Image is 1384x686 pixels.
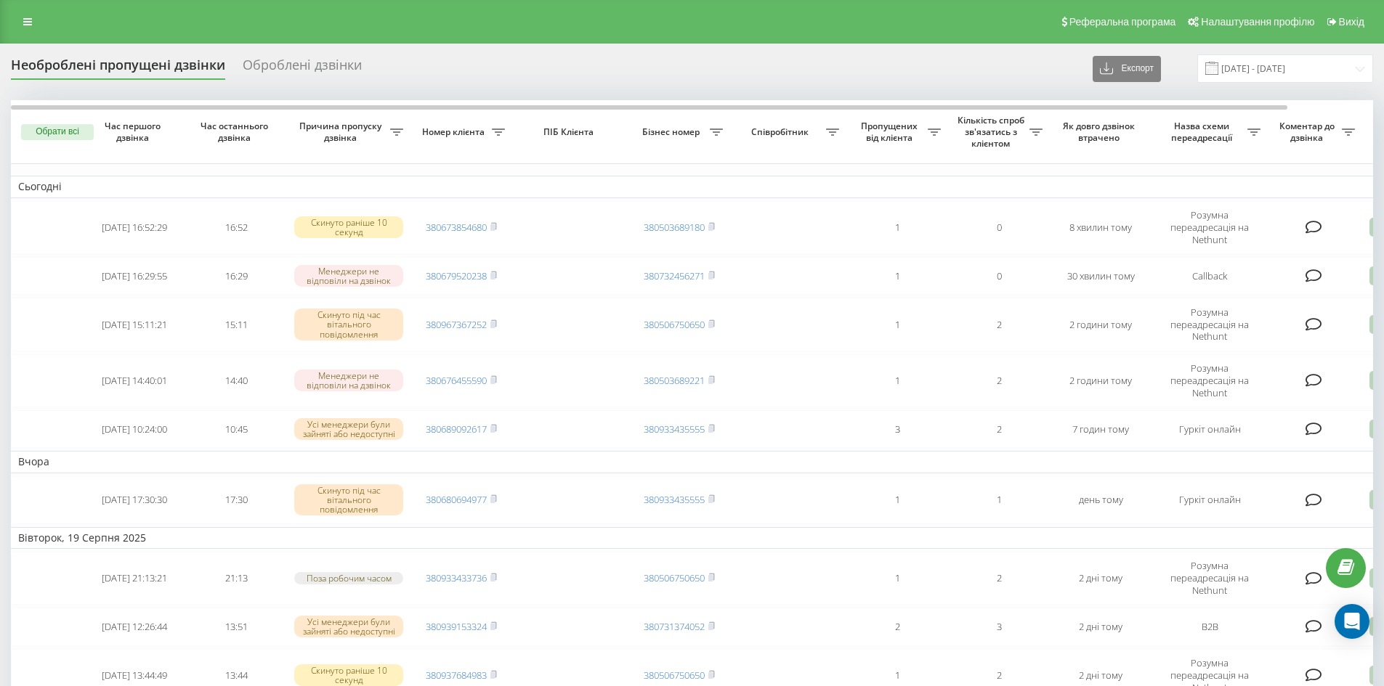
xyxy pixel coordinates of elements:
td: 3 [846,410,948,449]
a: 380732456271 [644,269,705,282]
td: [DATE] 15:11:21 [84,298,185,351]
div: Скинуто під час вітального повідомлення [294,484,403,516]
td: 7 годин тому [1050,410,1152,449]
td: 13:51 [185,608,287,646]
td: Розумна переадресація на Nethunt [1152,354,1268,407]
td: [DATE] 10:24:00 [84,410,185,449]
div: Необроблені пропущені дзвінки [11,57,225,80]
td: 16:52 [185,201,287,254]
span: Вихід [1339,16,1364,28]
td: 14:40 [185,354,287,407]
td: 10:45 [185,410,287,449]
a: 380503689221 [644,374,705,387]
td: 2 [948,552,1050,605]
a: 380503689180 [644,221,705,234]
td: 2 дні тому [1050,552,1152,605]
td: 30 хвилин тому [1050,257,1152,295]
td: 1 [846,552,948,605]
td: 21:13 [185,552,287,605]
span: Причина пропуску дзвінка [294,121,390,143]
button: Обрати всі [21,124,94,140]
a: 380933433736 [426,571,487,584]
a: 380506750650 [644,571,705,584]
td: [DATE] 17:30:30 [84,476,185,524]
a: 380689092617 [426,422,487,436]
td: 2 дні тому [1050,608,1152,646]
td: Розумна переадресація на Nethunt [1152,552,1268,605]
td: 15:11 [185,298,287,351]
div: Менеджери не відповіли на дзвінок [294,265,403,287]
a: 380676455590 [426,374,487,387]
td: 2 [948,298,1050,351]
a: 380933435555 [644,422,705,436]
a: 380933435555 [644,493,705,506]
span: Час останнього дзвінка [197,121,275,143]
a: 380679520238 [426,269,487,282]
span: ПІБ Клієнта [525,126,616,138]
td: Розумна переадресація на Nethunt [1152,201,1268,254]
td: 2 години тому [1050,298,1152,351]
td: Гуркіт онлайн [1152,476,1268,524]
span: Як довго дзвінок втрачено [1061,121,1140,143]
td: [DATE] 16:52:29 [84,201,185,254]
div: Скинуто раніше 10 секунд [294,216,403,238]
span: Коментар до дзвінка [1275,121,1342,143]
td: 1 [846,257,948,295]
td: [DATE] 16:29:55 [84,257,185,295]
td: 2 [846,608,948,646]
a: 380967367252 [426,318,487,331]
td: 1 [846,298,948,351]
div: Поза робочим часом [294,572,403,584]
td: 0 [948,257,1050,295]
a: 380506750650 [644,669,705,682]
td: [DATE] 14:40:01 [84,354,185,407]
td: 8 хвилин тому [1050,201,1152,254]
div: Усі менеджери були зайняті або недоступні [294,418,403,440]
td: 0 [948,201,1050,254]
td: 3 [948,608,1050,646]
a: 380937684983 [426,669,487,682]
td: день тому [1050,476,1152,524]
span: Пропущених від клієнта [854,121,928,143]
td: 1 [846,354,948,407]
td: 1 [846,476,948,524]
div: Скинуто раніше 10 секунд [294,664,403,686]
td: [DATE] 12:26:44 [84,608,185,646]
a: 380673854680 [426,221,487,234]
span: Час першого дзвінка [95,121,174,143]
span: Бізнес номер [636,126,710,138]
a: 380680694977 [426,493,487,506]
span: Кількість спроб зв'язатись з клієнтом [955,115,1029,149]
td: Розумна переадресація на Nethunt [1152,298,1268,351]
td: 2 години тому [1050,354,1152,407]
div: Усі менеджери були зайняті або недоступні [294,616,403,637]
span: Номер клієнта [418,126,492,138]
td: 2 [948,410,1050,449]
span: Налаштування профілю [1201,16,1314,28]
td: 17:30 [185,476,287,524]
td: Гуркіт онлайн [1152,410,1268,449]
td: 2 [948,354,1050,407]
span: Назва схеми переадресації [1159,121,1247,143]
div: Менеджери не відповіли на дзвінок [294,369,403,391]
div: Оброблені дзвінки [243,57,362,80]
div: Open Intercom Messenger [1335,604,1369,639]
a: 380731374052 [644,620,705,633]
td: [DATE] 21:13:21 [84,552,185,605]
td: 1 [948,476,1050,524]
a: 380506750650 [644,318,705,331]
td: 16:29 [185,257,287,295]
td: B2B [1152,608,1268,646]
td: 1 [846,201,948,254]
td: Callback [1152,257,1268,295]
span: Співробітник [737,126,826,138]
a: 380939153324 [426,620,487,633]
span: Реферальна програма [1069,16,1176,28]
button: Експорт [1093,56,1161,82]
div: Скинуто під час вітального повідомлення [294,309,403,340]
